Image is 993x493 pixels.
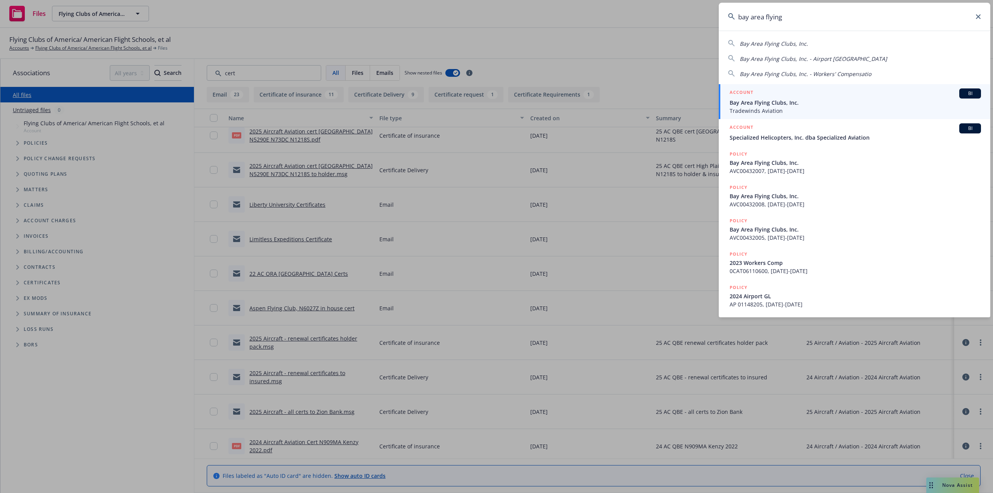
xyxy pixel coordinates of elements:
span: BI [962,90,978,97]
span: AVC00432005, [DATE]-[DATE] [730,234,981,242]
span: AVC00432007, [DATE]-[DATE] [730,167,981,175]
span: 0CAT06110600, [DATE]-[DATE] [730,267,981,275]
span: BI [962,125,978,132]
h5: POLICY [730,250,747,258]
a: POLICYBay Area Flying Clubs, Inc.AVC00432007, [DATE]-[DATE] [719,146,990,179]
a: POLICYBay Area Flying Clubs, Inc.AVC00432008, [DATE]-[DATE] [719,179,990,213]
h5: POLICY [730,217,747,225]
a: POLICY2023 Workers Comp0CAT06110600, [DATE]-[DATE] [719,246,990,279]
span: Bay Area Flying Clubs, Inc. [730,99,981,107]
input: Search... [719,3,990,31]
h5: POLICY [730,150,747,158]
span: Bay Area Flying Clubs, Inc. [740,40,808,47]
span: AVC00432008, [DATE]-[DATE] [730,200,981,208]
h5: ACCOUNT [730,88,753,98]
span: 2023 Workers Comp [730,259,981,267]
span: 2024 Airport GL [730,292,981,300]
span: Bay Area Flying Clubs, Inc. - Airport [GEOGRAPHIC_DATA] [740,55,887,62]
a: POLICYBay Area Flying Clubs, Inc.AVC00432005, [DATE]-[DATE] [719,213,990,246]
span: Bay Area Flying Clubs, Inc. - Workers' Compensatio [740,70,871,78]
span: Tradewinds Aviation [730,107,981,115]
a: ACCOUNTBIBay Area Flying Clubs, Inc.Tradewinds Aviation [719,84,990,119]
span: Specialized Helicopters, Inc. dba Specialized Aviation [730,133,981,142]
span: Bay Area Flying Clubs, Inc. [730,225,981,234]
h5: POLICY [730,284,747,291]
h5: POLICY [730,183,747,191]
a: POLICY2024 Airport GLAP 01148205, [DATE]-[DATE] [719,279,990,313]
span: Bay Area Flying Clubs, Inc. [730,192,981,200]
h5: ACCOUNT [730,123,753,133]
span: Bay Area Flying Clubs, Inc. [730,159,981,167]
a: ACCOUNTBISpecialized Helicopters, Inc. dba Specialized Aviation [719,119,990,146]
span: AP 01148205, [DATE]-[DATE] [730,300,981,308]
